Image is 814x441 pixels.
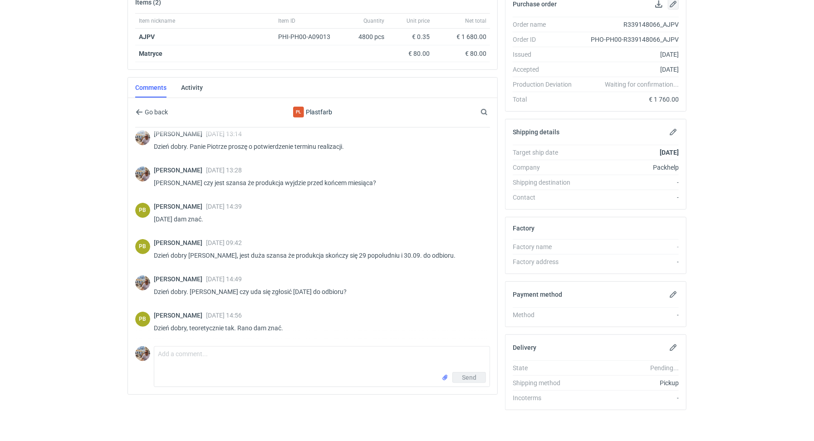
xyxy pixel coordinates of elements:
img: Michał Palasek [135,346,150,361]
div: Plastfarb [238,107,387,118]
div: 4800 pcs [343,29,388,45]
div: - [579,193,679,202]
span: Item nickname [139,17,175,24]
figcaption: Pl [293,107,304,118]
div: Contact [513,193,579,202]
figcaption: PB [135,203,150,218]
span: [PERSON_NAME] [154,167,206,174]
div: Shipping destination [513,178,579,187]
div: Piotr Bożek [135,239,150,254]
h2: Shipping details [513,128,559,136]
figcaption: PB [135,312,150,327]
span: [PERSON_NAME] [154,203,206,210]
span: [DATE] 09:42 [206,239,242,246]
span: Go back [143,109,168,115]
div: Production Deviation [513,80,579,89]
p: [PERSON_NAME] czy jest szansa że produkcja wyjdzie przed końcem miesiąca? [154,177,483,188]
div: - [579,257,679,266]
a: AJPV [139,33,155,40]
span: [PERSON_NAME] [154,275,206,283]
div: R339148066_AJPV [579,20,679,29]
input: Search [479,107,508,118]
div: € 1 760.00 [579,95,679,104]
button: Send [452,372,486,383]
div: Piotr Bożek [135,312,150,327]
div: - [579,178,679,187]
div: Shipping method [513,378,579,387]
span: [DATE] 14:39 [206,203,242,210]
h2: Payment method [513,291,562,298]
div: Packhelp [579,163,679,172]
div: € 80.00 [392,49,430,58]
div: Order name [513,20,579,29]
span: [PERSON_NAME] [154,130,206,137]
div: - [579,242,679,251]
span: Unit price [407,17,430,24]
div: Target ship date [513,148,579,157]
span: [DATE] 13:28 [206,167,242,174]
div: Factory address [513,257,579,266]
div: PHI-PH00-A09013 [278,32,339,41]
span: Quantity [363,17,384,24]
img: Michał Palasek [135,275,150,290]
div: € 80.00 [437,49,486,58]
span: [DATE] 14:49 [206,275,242,283]
p: [DATE] dam znać. [154,214,483,225]
span: [PERSON_NAME] [154,239,206,246]
button: Edit delivery details [668,342,679,353]
div: Issued [513,50,579,59]
em: Waiting for confirmation... [605,80,679,89]
p: Dzień dobry. [PERSON_NAME] czy uda się zgłosić [DATE] do odbioru? [154,286,483,297]
h2: Purchase order [513,0,557,8]
em: Pending... [650,364,679,372]
p: Dzień dobry. Panie Piotrze proszę o potwierdzenie terminu realizacji. [154,141,483,152]
button: Edit payment method [668,289,679,300]
span: [DATE] 14:56 [206,312,242,319]
button: Edit shipping details [668,127,679,137]
div: € 0.35 [392,32,430,41]
div: Factory name [513,242,579,251]
div: Company [513,163,579,172]
span: Send [462,374,476,381]
h2: Delivery [513,344,536,351]
div: - [579,310,679,319]
div: Incoterms [513,393,579,402]
img: Michał Palasek [135,167,150,181]
div: PHO-PH00-R339148066_AJPV [579,35,679,44]
figcaption: PB [135,239,150,254]
strong: Matryce [139,50,162,57]
div: Pickup [579,378,679,387]
img: Michał Palasek [135,130,150,145]
div: Method [513,310,579,319]
span: Net total [465,17,486,24]
button: Go back [135,107,168,118]
div: Accepted [513,65,579,74]
div: [DATE] [579,65,679,74]
strong: [DATE] [660,149,679,156]
h2: Factory [513,225,534,232]
a: Activity [181,78,203,98]
div: State [513,363,579,372]
div: € 1 680.00 [437,32,486,41]
div: Total [513,95,579,104]
p: Dzień dobry [PERSON_NAME], jest duża szansa że produkcja skończy się 29 popołudniu i 30.09. do od... [154,250,483,261]
div: Plastfarb [293,107,304,118]
div: Piotr Bożek [135,203,150,218]
p: Dzień dobry, teoretycznie tak. Rano dam znać. [154,323,483,333]
div: - [579,393,679,402]
a: Comments [135,78,167,98]
span: Item ID [278,17,295,24]
div: Order ID [513,35,579,44]
span: [PERSON_NAME] [154,312,206,319]
span: [DATE] 13:14 [206,130,242,137]
div: [DATE] [579,50,679,59]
